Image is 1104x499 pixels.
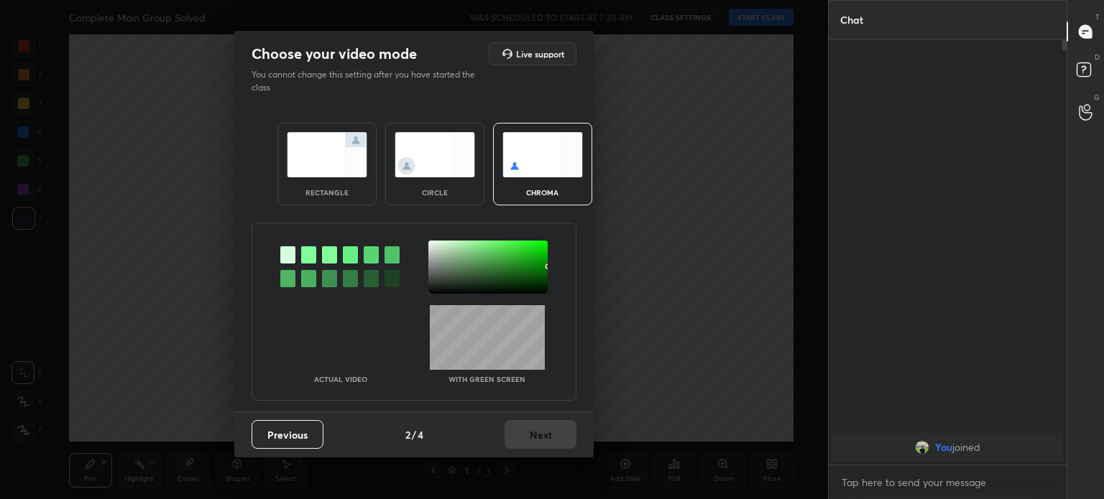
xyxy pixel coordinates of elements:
img: chromaScreenIcon.c19ab0a0.svg [502,132,583,177]
img: circleScreenIcon.acc0effb.svg [395,132,475,177]
img: normalScreenIcon.ae25ed63.svg [287,132,367,177]
p: Actual Video [314,376,367,383]
p: With green screen [448,376,525,383]
p: T [1095,11,1100,22]
p: G [1094,92,1100,103]
h2: Choose your video mode [252,45,417,63]
p: You cannot change this setting after you have started the class [252,68,484,94]
div: grid [829,430,1067,465]
h4: 2 [405,427,410,442]
button: Previous [252,420,323,449]
p: Chat [829,1,875,39]
div: circle [406,189,464,196]
div: chroma [514,189,571,196]
img: 2782fdca8abe4be7a832ca4e3fcd32a4.jpg [915,440,929,454]
h4: 4 [418,427,423,442]
div: rectangle [298,189,356,196]
span: You [935,442,952,453]
p: D [1095,52,1100,62]
span: joined [952,442,980,453]
h5: Live support [516,50,564,58]
h4: / [412,427,416,442]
